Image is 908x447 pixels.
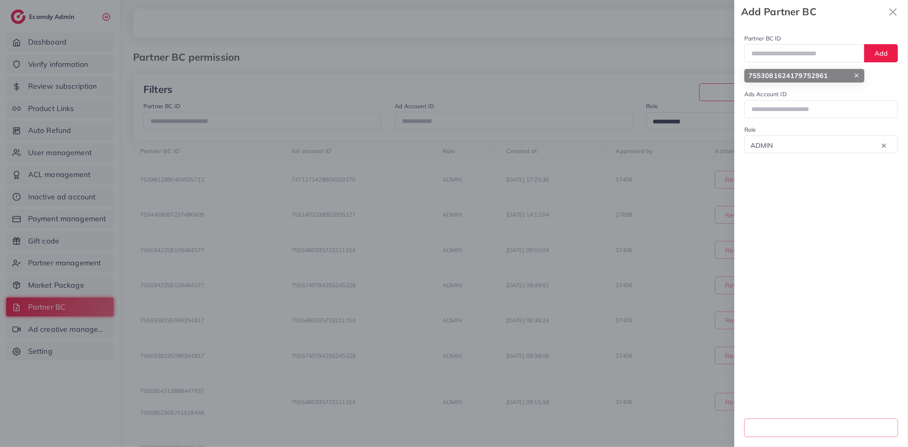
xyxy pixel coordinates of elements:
[885,4,901,20] svg: x
[749,139,775,151] span: ADMIN
[741,5,885,19] strong: Add Partner BC
[776,139,880,151] input: Search for option
[744,135,898,153] div: Search for option
[744,125,756,134] label: Role
[882,140,886,150] button: Clear Selected
[744,90,786,98] label: Ads Account ID
[748,71,828,80] strong: 7553081624179752961
[885,3,901,20] button: Close
[864,44,898,62] button: Add
[744,34,781,43] label: Partner BC ID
